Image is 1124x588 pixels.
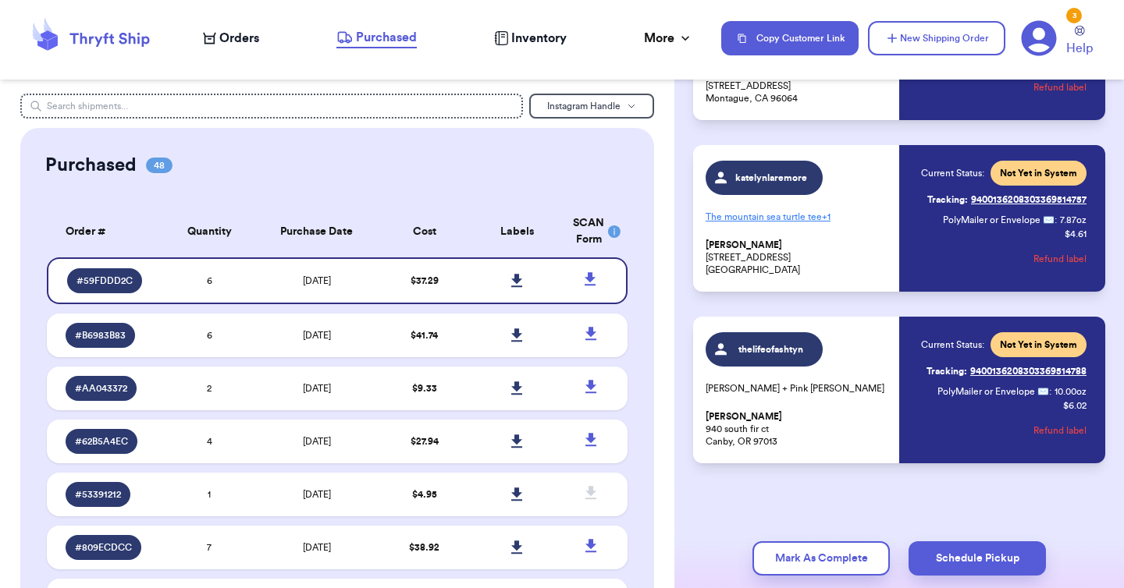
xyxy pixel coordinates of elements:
[207,331,212,340] span: 6
[411,276,439,285] span: $ 37.29
[921,338,984,351] span: Current Status:
[336,28,417,48] a: Purchased
[927,359,1087,384] a: Tracking:9400136208303369514788
[75,329,126,342] span: # B6983B83
[1049,385,1051,398] span: :
[706,239,890,276] p: [STREET_ADDRESS] [GEOGRAPHIC_DATA]
[721,21,859,55] button: Copy Customer Link
[75,488,121,501] span: # 53391212
[1033,413,1087,448] button: Refund label
[1066,39,1093,58] span: Help
[937,387,1049,396] span: PolyMailer or Envelope ✉️
[303,276,331,285] span: [DATE]
[927,187,1087,212] a: Tracking:9400136208303369514757
[1066,26,1093,58] a: Help
[20,94,523,119] input: Search shipments...
[219,29,259,48] span: Orders
[303,490,331,499] span: [DATE]
[868,21,1005,55] button: New Shipping Order
[909,541,1046,576] button: Schedule Pickup
[1033,70,1087,104] button: Refund label
[411,437,439,446] span: $ 27.94
[75,541,132,554] span: # 809ECDCC
[644,29,693,48] div: More
[494,29,567,48] a: Inventory
[303,384,331,393] span: [DATE]
[1066,8,1082,23] div: 3
[208,490,211,499] span: 1
[752,541,890,576] button: Mark As Complete
[1065,228,1087,240] p: $ 4.61
[1000,167,1077,179] span: Not Yet in System
[1055,214,1057,226] span: :
[378,206,471,257] th: Cost
[1063,399,1087,412] p: $ 6.02
[1000,338,1077,351] span: Not Yet in System
[921,167,984,179] span: Current Status:
[75,382,127,395] span: # AA043372
[207,437,212,446] span: 4
[409,543,439,552] span: $ 38.92
[927,365,967,377] span: Tracking:
[47,206,163,257] th: Order #
[412,490,437,499] span: $ 4.95
[412,384,437,393] span: $ 9.33
[943,215,1055,225] span: PolyMailer or Envelope ✉️
[1033,242,1087,276] button: Refund label
[573,215,609,248] div: SCAN Form
[146,158,173,173] span: 48
[303,331,331,340] span: [DATE]
[706,67,890,104] p: [STREET_ADDRESS] Montague, CA 96064
[356,28,417,47] span: Purchased
[1060,214,1087,226] span: 7.87 oz
[735,343,809,356] span: thelifeofashtyn
[706,382,890,395] p: [PERSON_NAME] + Pink [PERSON_NAME]
[471,206,564,257] th: Labels
[303,543,331,552] span: [DATE]
[411,331,438,340] span: $ 41.74
[207,276,212,285] span: 6
[207,543,212,552] span: 7
[163,206,256,257] th: Quantity
[529,94,654,119] button: Instagram Handle
[706,204,890,229] p: The mountain sea turtle tee
[256,206,378,257] th: Purchase Date
[1021,20,1057,56] a: 3
[76,275,133,287] span: # 59FDDD2C
[75,435,128,448] span: # 62B5A4EC
[735,172,809,184] span: katelynlaremore
[207,384,212,393] span: 2
[1055,385,1087,398] span: 10.00 oz
[927,193,968,206] span: Tracking:
[706,410,890,448] p: 940 south fir ct Canby, OR 97013
[706,239,782,251] span: [PERSON_NAME]
[547,101,621,111] span: Instagram Handle
[706,411,782,423] span: [PERSON_NAME]
[822,212,831,221] span: + 1
[203,29,259,48] a: Orders
[511,29,567,48] span: Inventory
[45,153,137,178] h2: Purchased
[303,437,331,446] span: [DATE]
